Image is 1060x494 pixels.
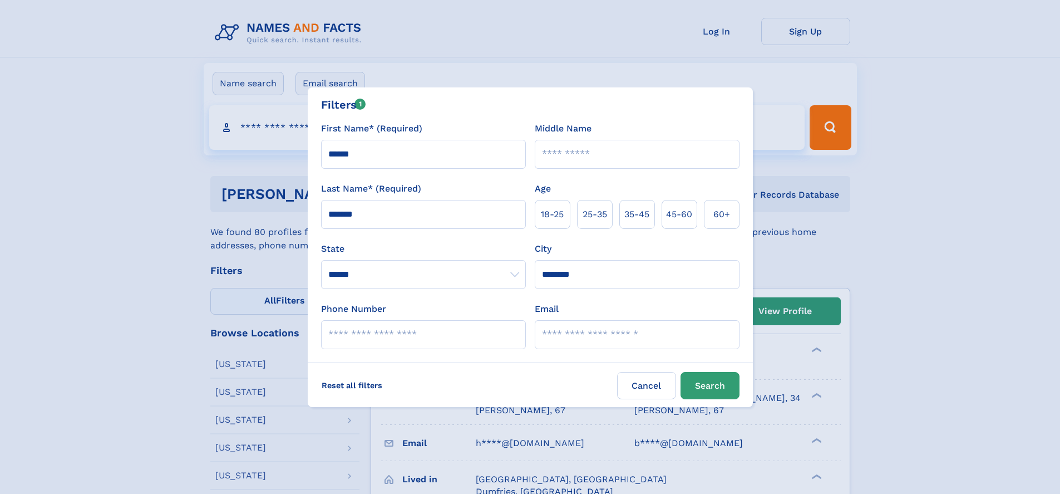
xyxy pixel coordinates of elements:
span: 60+ [713,208,730,221]
label: City [535,242,551,256]
span: 35‑45 [624,208,649,221]
label: Age [535,182,551,195]
label: Email [535,302,559,316]
label: Reset all filters [314,372,390,399]
label: Middle Name [535,122,591,135]
label: Phone Number [321,302,386,316]
div: Filters [321,96,366,113]
label: First Name* (Required) [321,122,422,135]
button: Search [681,372,739,399]
label: State [321,242,526,256]
label: Cancel [617,372,676,399]
span: 18‑25 [541,208,564,221]
span: 45‑60 [666,208,692,221]
span: 25‑35 [583,208,607,221]
label: Last Name* (Required) [321,182,421,195]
